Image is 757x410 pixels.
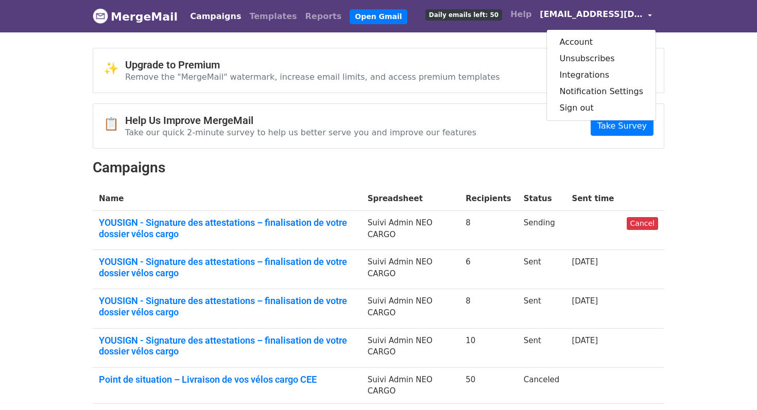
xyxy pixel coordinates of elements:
img: MergeMail logo [93,8,108,24]
a: YOUSIGN - Signature des attestations – finalisation de votre dossier vélos cargo [99,256,355,278]
td: Suivi Admin NEO CARGO [362,328,460,367]
a: Sign out [547,100,656,116]
a: Open Gmail [350,9,407,24]
span: ✨ [104,61,125,76]
a: Reports [301,6,346,27]
td: 6 [459,250,518,289]
a: Templates [245,6,301,27]
a: Point de situation – Livraison de vos vélos cargo CEE [99,374,355,385]
a: Help [506,4,536,25]
th: Status [518,187,566,211]
td: 10 [459,328,518,367]
td: Sent [518,328,566,367]
h2: Campaigns [93,159,664,176]
p: Take our quick 2-minute survey to help us better serve you and improve our features [125,127,476,138]
a: [DATE] [572,336,598,345]
a: Unsubscribes [547,50,656,67]
td: Sending [518,211,566,250]
a: [DATE] [572,257,598,266]
th: Sent time [565,187,620,211]
td: Canceled [518,367,566,403]
a: Notification Settings [547,83,656,100]
span: Daily emails left: 50 [425,9,502,21]
p: Remove the "MergeMail" watermark, increase email limits, and access premium templates [125,72,500,82]
span: 📋 [104,117,125,132]
a: YOUSIGN - Signature des attestations – finalisation de votre dossier vélos cargo [99,295,355,317]
td: Suivi Admin NEO CARGO [362,250,460,289]
iframe: Chat Widget [706,361,757,410]
a: YOUSIGN - Signature des attestations – finalisation de votre dossier vélos cargo [99,217,355,239]
th: Spreadsheet [362,187,460,211]
td: Sent [518,289,566,328]
td: Sent [518,250,566,289]
a: [DATE] [572,296,598,306]
th: Recipients [459,187,518,211]
h4: Upgrade to Premium [125,59,500,71]
a: Daily emails left: 50 [421,4,506,25]
div: [EMAIL_ADDRESS][DOMAIN_NAME] [546,29,656,121]
td: 8 [459,211,518,250]
td: 8 [459,289,518,328]
td: 50 [459,367,518,403]
td: Suivi Admin NEO CARGO [362,211,460,250]
span: [EMAIL_ADDRESS][DOMAIN_NAME] [540,8,643,21]
a: Take Survey [591,116,653,136]
h4: Help Us Improve MergeMail [125,114,476,127]
a: Cancel [627,217,658,230]
a: Campaigns [186,6,245,27]
div: Widget de chat [706,361,757,410]
a: YOUSIGN - Signature des attestations – finalisation de votre dossier vélos cargo [99,335,355,357]
a: [EMAIL_ADDRESS][DOMAIN_NAME] [536,4,656,28]
td: Suivi Admin NEO CARGO [362,289,460,328]
th: Name [93,187,362,211]
td: Suivi Admin NEO CARGO [362,367,460,403]
a: Account [547,34,656,50]
a: MergeMail [93,6,178,27]
a: Integrations [547,67,656,83]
